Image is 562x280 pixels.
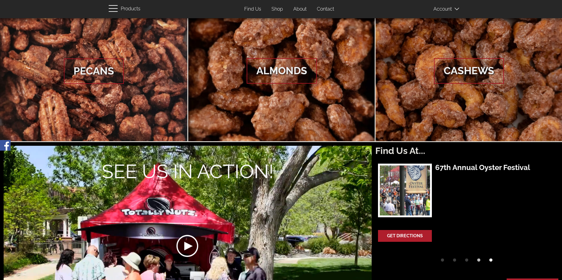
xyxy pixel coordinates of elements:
[312,3,339,15] a: Contact
[378,164,541,220] a: A crowd of people attending the Urbanna Oyster Festival 67th Annual Oyster Festival
[121,5,140,13] span: Products
[289,3,311,15] a: About
[434,58,504,84] span: Cashews
[379,231,431,241] a: Get Directions
[474,257,483,266] button: 4 of 5
[438,257,447,266] button: 1 of 5
[64,58,124,84] span: Pecans
[240,3,266,15] a: Find Us
[247,58,317,84] span: Almonds
[375,146,558,156] h2: Find Us At...
[378,164,432,217] img: A crowd of people attending the Urbanna Oyster Festival
[462,257,471,266] button: 3 of 5
[450,257,459,266] button: 2 of 5
[486,257,495,266] button: 5 of 5
[267,3,288,15] a: Shop
[435,164,539,172] h3: 67th Annual Oyster Festival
